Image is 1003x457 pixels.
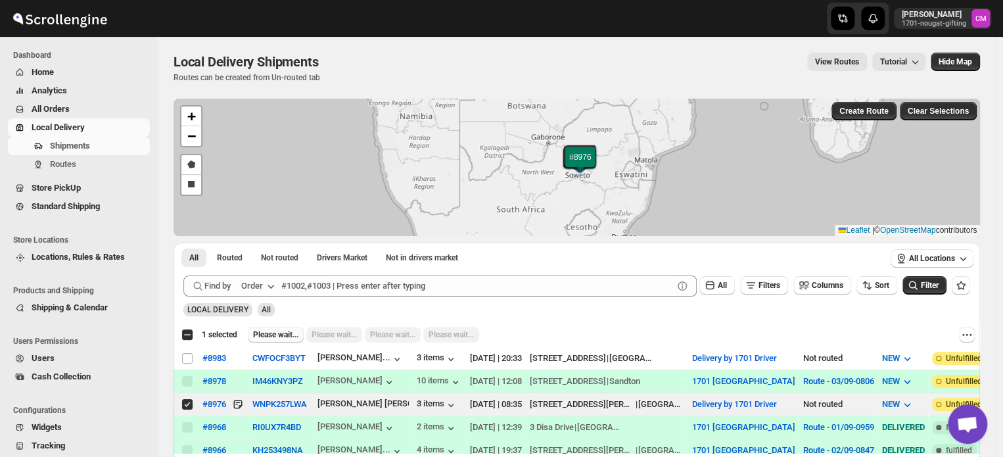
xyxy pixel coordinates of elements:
[317,445,390,454] div: [PERSON_NAME]...
[32,85,67,95] span: Analytics
[569,158,588,173] img: Marker
[530,444,684,457] div: |
[181,126,201,146] a: Zoom out
[803,352,874,365] div: Not routed
[202,353,226,363] button: #8983
[530,352,684,365] div: |
[253,249,306,267] button: Unrouted
[570,158,590,173] img: Marker
[8,437,150,455] button: Tracking
[317,375,396,389] button: [PERSON_NAME]
[8,137,150,155] button: Shipments
[691,399,776,409] button: Delivery by 1701 Driver
[11,2,109,35] img: ScrollEngine
[894,8,991,29] button: User menu
[939,57,972,67] span: Hide Map
[32,252,125,262] span: Locations, Rules & Rates
[317,398,409,412] button: [PERSON_NAME] [PERSON_NAME]
[530,421,574,434] div: 3 Disa Drive
[261,253,298,263] span: Not routed
[417,352,457,366] div: 3 items
[948,404,987,444] a: Open chat
[204,279,231,293] span: Find by
[181,249,206,267] button: All
[417,421,457,435] button: 2 items
[691,445,795,455] button: 1701 [GEOGRAPHIC_DATA]
[812,281,843,290] span: Columns
[317,421,396,435] div: [PERSON_NAME]
[202,445,226,455] button: #8966
[908,106,969,116] span: Clear Selections
[891,249,973,268] button: All Locations
[241,279,263,293] div: Order
[50,141,90,151] span: Shipments
[793,276,851,295] button: Columns
[959,327,975,343] button: More actions
[252,353,306,363] button: CWFOCF3BYT
[856,276,897,295] button: Sort
[181,155,201,175] a: Draw a polygon
[975,14,987,23] text: CM
[417,375,462,389] div: 10 items
[217,253,243,263] span: Routed
[8,368,150,386] button: Cash Collection
[13,336,151,347] span: Users Permissions
[32,201,100,211] span: Standard Shipping
[839,106,889,116] span: Create Route
[174,54,318,70] span: Local Delivery Shipments
[202,422,226,432] button: #8968
[317,253,367,263] span: Drivers Market
[874,348,921,369] button: NEW
[881,399,899,409] span: NEW
[417,398,457,412] button: 3 items
[902,20,966,28] p: 1701-nougat-gifting
[317,352,390,362] div: [PERSON_NAME]...
[530,375,606,388] div: [STREET_ADDRESS]
[609,352,655,365] div: [GEOGRAPHIC_DATA]
[13,405,151,416] span: Configurations
[872,226,874,235] span: |
[181,107,201,126] a: Zoom in
[252,445,303,455] button: KH253498NA
[881,444,924,457] div: DELIVERED
[13,285,151,296] span: Products and Shipping
[880,57,907,66] span: Tutorial
[8,248,150,266] button: Locations, Rules & Rates
[945,353,981,364] span: Unfulfilled
[570,157,590,172] img: Marker
[571,156,591,170] img: Marker
[233,276,285,297] button: Order
[32,422,62,432] span: Widgets
[569,156,589,171] img: Marker
[803,376,874,386] button: Route - 03/09-0806
[378,249,466,267] button: Un-claimable
[32,104,70,114] span: All Orders
[638,444,684,457] div: [GEOGRAPHIC_DATA]
[803,445,874,455] button: Route - 02/09-0847
[902,9,966,20] p: [PERSON_NAME]
[875,281,889,290] span: Sort
[189,253,198,263] span: All
[900,102,977,120] button: Clear Selections
[691,422,795,432] button: 1701 [GEOGRAPHIC_DATA]
[309,249,375,267] button: Claimable
[718,281,727,290] span: All
[8,63,150,82] button: Home
[691,376,795,386] button: 1701 [GEOGRAPHIC_DATA]
[530,398,684,411] div: |
[872,53,925,71] button: Tutorial
[881,376,899,386] span: NEW
[530,421,684,434] div: |
[909,253,955,264] span: All Locations
[202,376,226,386] div: #8978
[530,352,606,365] div: [STREET_ADDRESS]
[32,183,81,193] span: Store PickUp
[8,100,150,118] button: All Orders
[577,421,623,434] div: [GEOGRAPHIC_DATA]
[32,67,54,77] span: Home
